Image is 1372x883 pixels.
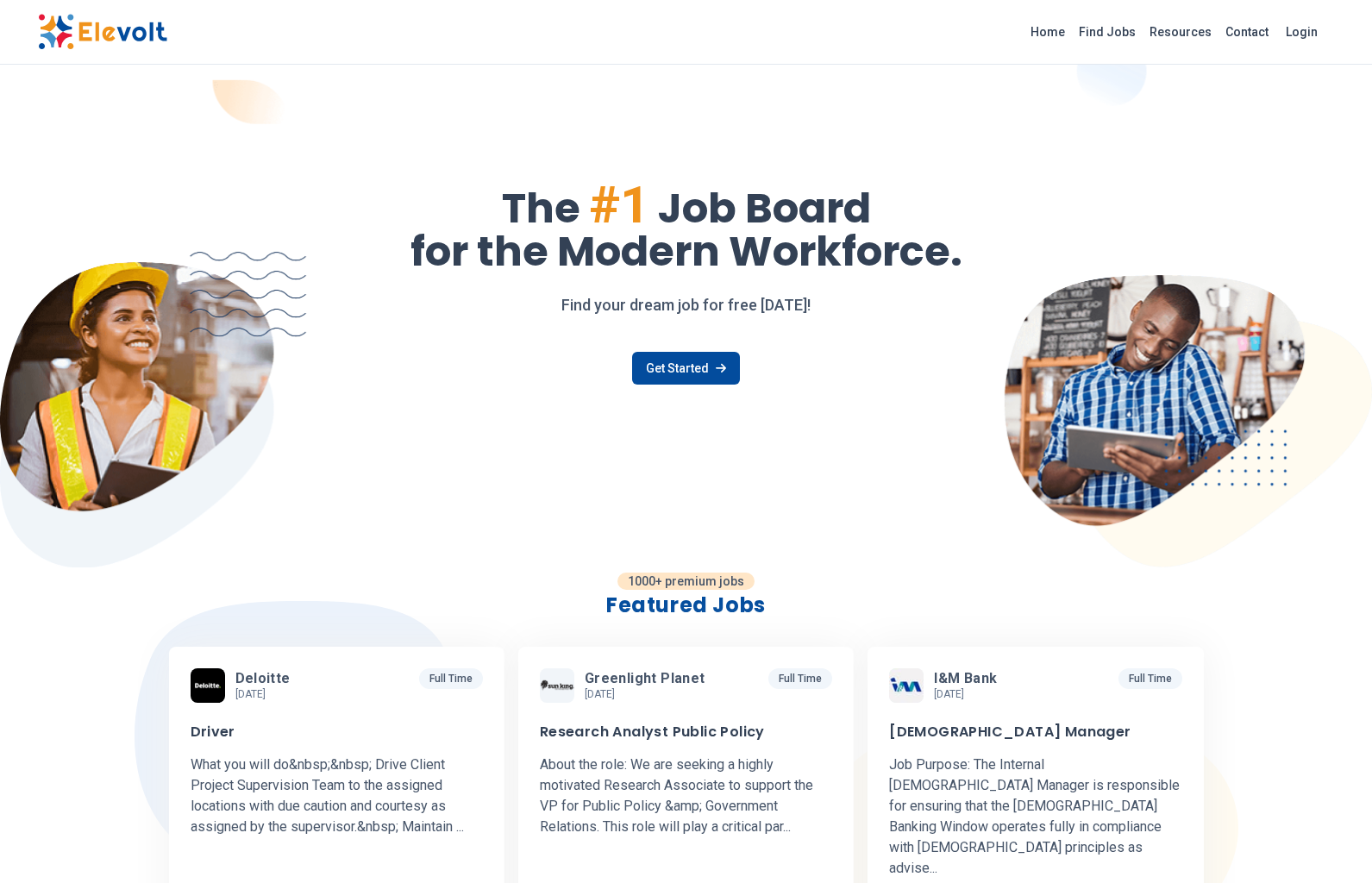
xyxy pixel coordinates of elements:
p: Job Purpose: The Internal [DEMOGRAPHIC_DATA] Manager is responsible for ensuring that the [DEMOGR... [889,755,1181,879]
h3: Driver [191,723,235,741]
a: Home [1024,18,1072,46]
p: [DATE] [235,687,298,701]
p: About the role: We are seeking a highly motivated Research Associate to support the VP for Public... [540,755,832,837]
p: [DATE] [585,687,712,701]
p: 1000+ premium jobs [617,573,755,590]
p: What you will do&nbsp;&nbsp; Drive Client Project Supervision Team to the assigned locations with... [191,755,483,837]
span: I&M Bank [934,670,997,687]
p: Full Time [768,668,832,689]
img: I&M Bank [889,668,924,703]
p: [DATE] [934,687,1004,701]
p: Full Time [419,668,483,689]
h1: The Job Board for the Modern Workforce. [38,179,1335,272]
a: Resources [1143,18,1219,46]
a: Find Jobs [1072,18,1143,46]
img: Deloitte [191,668,225,703]
h2: Featured Jobs [169,592,1204,619]
h3: Research Analyst Public Policy [540,723,765,741]
img: Elevolt [38,14,167,50]
span: Deloitte [235,670,291,687]
p: Find your dream job for free [DATE]! [38,293,1335,317]
h3: [DEMOGRAPHIC_DATA] Manager [889,723,1131,741]
img: Greenlight Planet [540,679,574,691]
span: #1 [589,174,649,235]
a: Contact [1219,18,1275,46]
span: Greenlight Planet [585,670,705,687]
a: Get Started [632,352,740,385]
a: Login [1275,15,1328,49]
p: Full Time [1118,668,1182,689]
